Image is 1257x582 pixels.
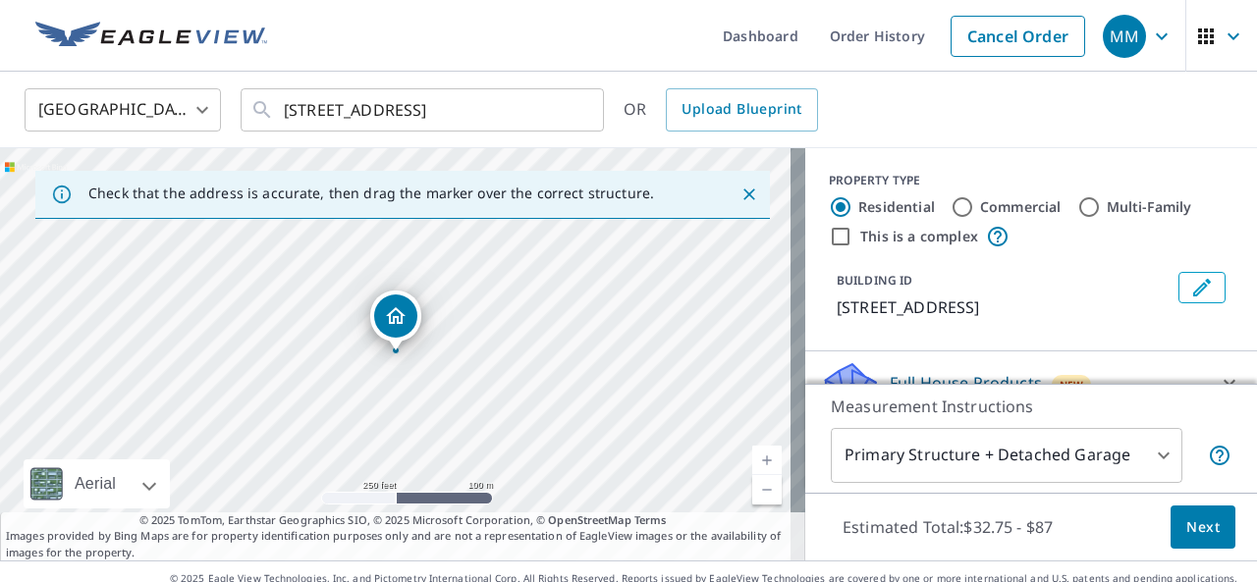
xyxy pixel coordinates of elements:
[829,172,1233,189] div: PROPERTY TYPE
[980,197,1062,217] label: Commercial
[752,446,782,475] a: Current Level 17, Zoom In
[827,505,1068,549] p: Estimated Total: $32.75 - $87
[831,428,1182,483] div: Primary Structure + Detached Garage
[752,475,782,504] a: Current Level 17, Zoom Out
[24,459,170,508] div: Aerial
[837,295,1171,319] p: [STREET_ADDRESS]
[666,88,817,132] a: Upload Blueprint
[1171,505,1235,550] button: Next
[837,272,912,289] p: BUILDING ID
[1103,15,1146,58] div: MM
[682,97,801,122] span: Upload Blueprint
[860,227,978,246] label: This is a complex
[951,16,1085,57] a: Cancel Order
[1178,272,1226,303] button: Edit building 1
[1107,197,1192,217] label: Multi-Family
[35,22,267,51] img: EV Logo
[370,291,421,351] div: Dropped pin, building 1, Residential property, 6730 Highway 171 Deridder, LA 70634
[25,82,221,137] div: [GEOGRAPHIC_DATA]
[284,82,564,137] input: Search by address or latitude-longitude
[139,512,667,529] span: © 2025 TomTom, Earthstar Geographics SIO, © 2025 Microsoft Corporation, ©
[831,395,1231,418] p: Measurement Instructions
[1186,515,1220,540] span: Next
[1208,444,1231,467] span: Your report will include the primary structure and a detached garage if one exists.
[737,182,762,207] button: Close
[890,371,1042,395] p: Full House Products
[69,459,122,508] div: Aerial
[1060,377,1084,393] span: New
[821,359,1241,406] div: Full House ProductsNew
[634,512,667,527] a: Terms
[624,88,818,132] div: OR
[548,512,630,527] a: OpenStreetMap
[88,185,654,202] p: Check that the address is accurate, then drag the marker over the correct structure.
[858,197,935,217] label: Residential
